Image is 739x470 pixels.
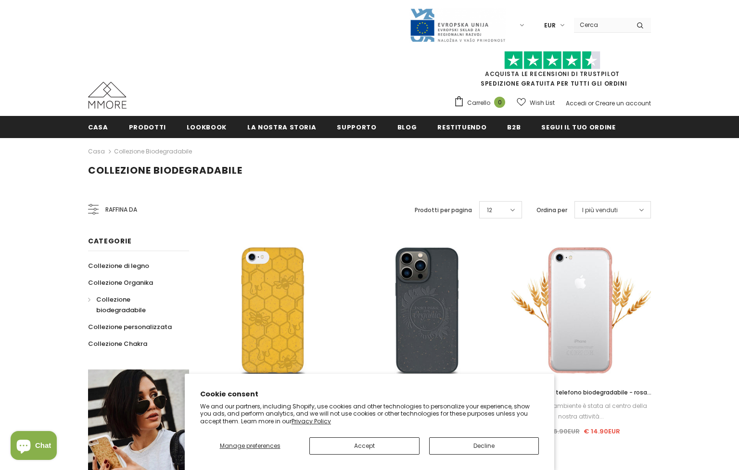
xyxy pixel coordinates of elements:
button: Decline [429,437,539,455]
a: Collezione di legno [88,257,149,274]
button: Accept [309,437,419,455]
span: Lookbook [187,123,227,132]
span: € 26.90EUR [542,427,580,436]
a: Javni Razpis [409,21,506,29]
a: Collezione personalizzata [88,318,172,335]
span: SPEDIZIONE GRATUITA PER TUTTI GLI ORDINI [454,55,651,88]
label: Ordina per [536,205,567,215]
span: Collezione di legno [88,261,149,270]
span: 0 [494,97,505,108]
img: Casi MMORE [88,82,127,109]
a: Creare un account [595,99,651,107]
a: Collezione Chakra [88,335,147,352]
a: Privacy Policy [292,417,331,425]
a: supporto [337,116,376,138]
a: Carrello 0 [454,96,510,110]
a: Wish List [517,94,555,111]
span: I più venduti [582,205,618,215]
span: Prodotti [129,123,166,132]
a: Blog [397,116,417,138]
a: Casa [88,146,105,157]
a: Custodia per telefono biodegradabile - rosa trasparente [511,387,651,398]
a: Collezione Organika [88,274,153,291]
img: Fidati di Pilot Stars [504,51,600,70]
span: EUR [544,21,556,30]
label: Prodotti per pagina [415,205,472,215]
span: Raffina da [105,204,137,215]
p: We and our partners, including Shopify, use cookies and other technologies to personalize your ex... [200,403,539,425]
span: Blog [397,123,417,132]
span: 12 [487,205,492,215]
h2: Cookie consent [200,389,539,399]
a: Prodotti [129,116,166,138]
span: Collezione biodegradabile [96,295,146,315]
input: Search Site [574,18,629,32]
a: Restituendo [437,116,486,138]
a: Segui il tuo ordine [541,116,615,138]
button: Manage preferences [200,437,300,455]
a: Acquista le recensioni di TrustPilot [485,70,620,78]
span: Custodia per telefono biodegradabile - rosa trasparente [515,388,651,407]
span: Collezione biodegradabile [88,164,242,177]
span: Collezione Organika [88,278,153,287]
a: Casa [88,116,108,138]
a: Collezione biodegradabile [88,291,178,318]
span: Restituendo [437,123,486,132]
a: Collezione biodegradabile [114,147,192,155]
a: B2B [507,116,521,138]
span: Manage preferences [220,442,280,450]
img: Javni Razpis [409,8,506,43]
span: Segui il tuo ordine [541,123,615,132]
span: Carrello [467,98,490,108]
span: Collezione personalizzata [88,322,172,331]
span: € 14.90EUR [584,427,620,436]
inbox-online-store-chat: Shopify online store chat [8,431,60,462]
span: Casa [88,123,108,132]
a: Accedi [566,99,586,107]
span: or [588,99,594,107]
span: Collezione Chakra [88,339,147,348]
a: Lookbook [187,116,227,138]
span: Categorie [88,236,131,246]
span: supporto [337,123,376,132]
a: La nostra storia [247,116,316,138]
div: La tutela dell'ambiente è stata al centro della nostra attività... [511,401,651,422]
span: B2B [507,123,521,132]
span: La nostra storia [247,123,316,132]
span: Wish List [530,98,555,108]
